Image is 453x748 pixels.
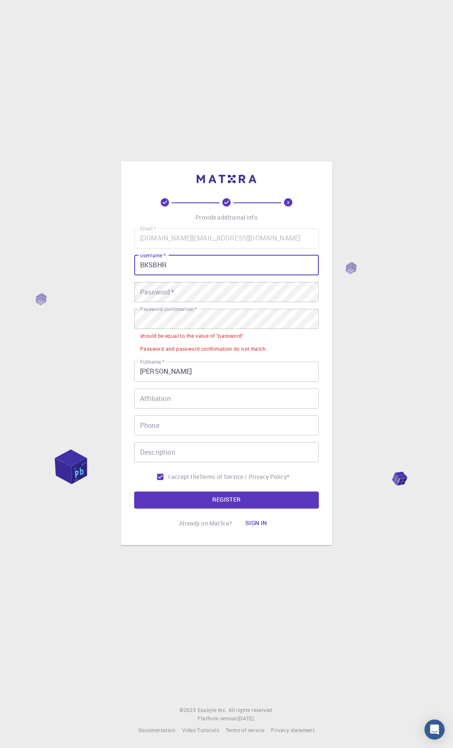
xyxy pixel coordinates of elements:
[199,473,289,481] p: Terms of Service / Privacy Policy *
[199,473,289,481] a: Terms of Service / Privacy Policy*
[140,358,164,365] label: Fullname
[140,332,244,340] div: should be equal to the value of "password"
[140,225,156,232] label: Email
[287,199,289,205] text: 3
[198,707,227,713] span: Exabyte Inc.
[182,727,219,733] span: Video Tutorials
[226,726,264,735] a: Terms of service
[140,345,267,353] div: Password and password confirmation do not match.
[198,714,237,723] span: Platform version
[138,726,175,735] a: Documentation
[271,727,315,733] span: Privacy statement
[138,727,175,733] span: Documentation
[168,473,199,481] span: I accept the
[195,213,257,222] p: Provide additional info
[182,726,219,735] a: Video Tutorials
[134,492,319,508] button: REGISTER
[424,720,445,740] div: Open Intercom Messenger
[180,706,197,714] span: © 2025
[198,706,227,714] a: Exabyte Inc.
[238,714,255,723] a: [DATE].
[140,252,166,259] label: username
[239,515,274,532] button: Sign in
[226,727,264,733] span: Terms of service
[179,519,232,528] p: Already on Mat3ra?
[140,305,197,313] label: Password confirmation
[238,715,255,722] span: [DATE] .
[229,706,273,714] span: All rights reserved.
[271,726,315,735] a: Privacy statement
